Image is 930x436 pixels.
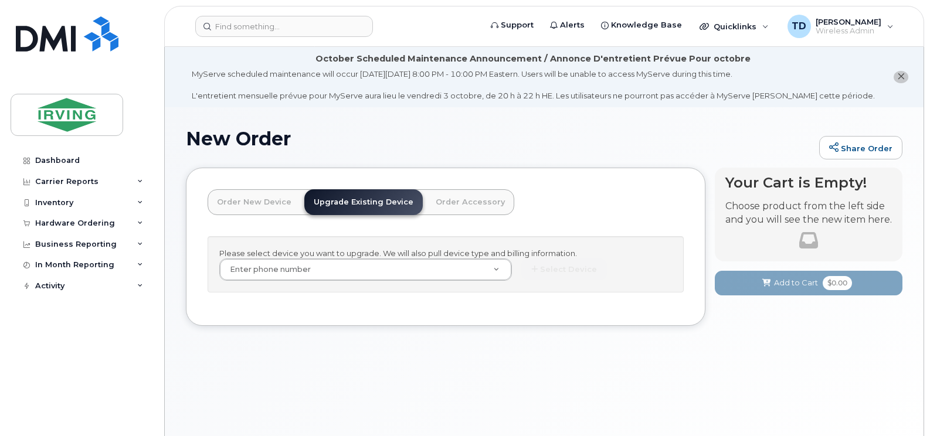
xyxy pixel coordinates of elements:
[774,277,818,288] span: Add to Cart
[315,53,751,65] div: October Scheduled Maintenance Announcement / Annonce D'entretient Prévue Pour octobre
[715,271,902,295] button: Add to Cart $0.00
[304,189,423,215] a: Upgrade Existing Device
[220,259,511,280] a: Enter phone number
[725,200,892,227] p: Choose product from the left side and you will see the new item here.
[894,71,908,83] button: close notification
[823,276,852,290] span: $0.00
[819,136,902,159] a: Share Order
[725,175,892,190] h4: Your Cart is Empty!
[426,189,514,215] a: Order Accessory
[186,128,813,149] h1: New Order
[208,189,301,215] a: Order New Device
[192,69,875,101] div: MyServe scheduled maintenance will occur [DATE][DATE] 8:00 PM - 10:00 PM Eastern. Users will be u...
[208,236,684,293] div: Please select device you want to upgrade. We will also pull device type and billing information.
[223,264,311,275] span: Enter phone number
